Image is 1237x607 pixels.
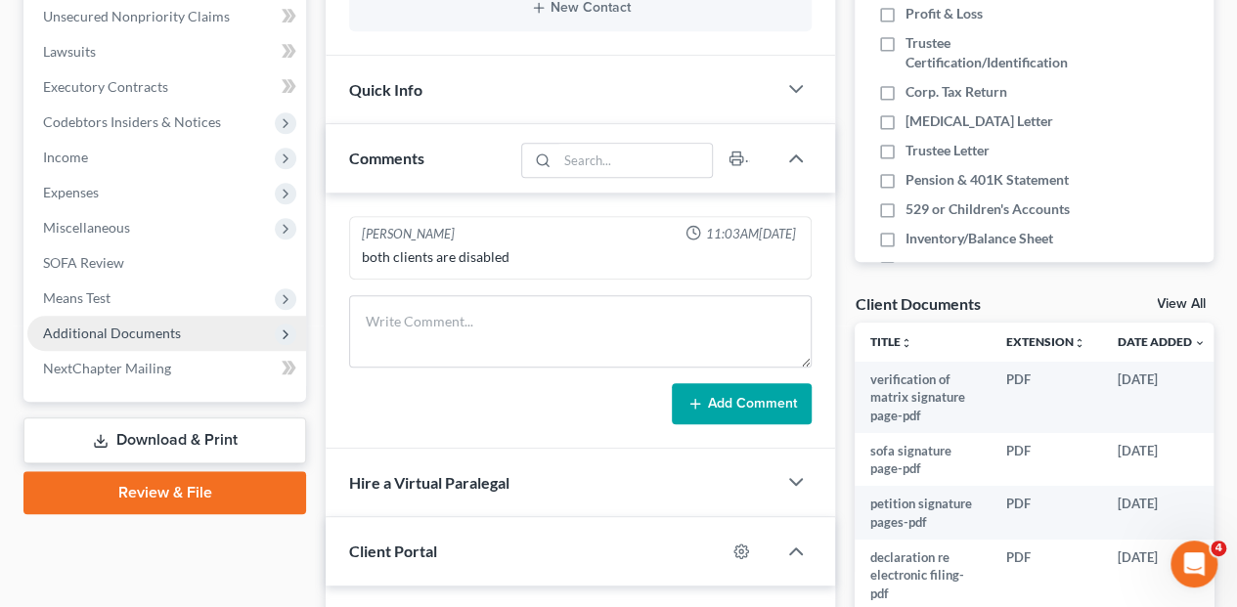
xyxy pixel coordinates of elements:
td: [DATE] [1101,433,1220,487]
span: NextChapter Mailing [43,360,171,376]
span: Executory Contracts [43,78,168,95]
span: Expenses [43,184,99,200]
td: [DATE] [1101,486,1220,540]
i: unfold_more [901,337,912,349]
td: PDF [991,486,1101,540]
div: [PERSON_NAME] [362,225,455,243]
div: both clients are disabled [362,247,799,267]
iframe: Intercom live chat [1171,541,1217,587]
span: Comments [349,149,424,167]
td: verification of matrix signature page-pdf [855,362,991,433]
span: Inventory/Balance Sheet [906,229,1053,248]
span: Miscellaneous [43,219,130,236]
span: 529 or Children's Accounts [906,199,1070,219]
span: Income [43,149,88,165]
a: Date Added expand_more [1117,334,1205,349]
a: SOFA Review [27,245,306,281]
i: unfold_more [1074,337,1085,349]
a: Titleunfold_more [870,334,912,349]
span: SOFA Review [43,254,124,271]
span: Court Appearances [906,258,1023,278]
td: [DATE] [1101,362,1220,433]
td: PDF [991,433,1101,487]
a: Lawsuits [27,34,306,69]
span: Corp. Tax Return [906,82,1007,102]
a: NextChapter Mailing [27,351,306,386]
a: Review & File [23,471,306,514]
span: Pension & 401K Statement [906,170,1069,190]
td: petition signature pages-pdf [855,486,991,540]
a: Download & Print [23,417,306,463]
td: sofa signature page-pdf [855,433,991,487]
input: Search... [557,144,713,177]
span: Hire a Virtual Paralegal [349,473,509,492]
span: Codebtors Insiders & Notices [43,113,221,130]
i: expand_more [1193,337,1205,349]
span: Means Test [43,289,110,306]
span: Client Portal [349,542,437,560]
span: 11:03AM[DATE] [705,225,795,243]
a: Extensionunfold_more [1006,334,1085,349]
a: Executory Contracts [27,69,306,105]
span: Quick Info [349,80,422,99]
td: PDF [991,362,1101,433]
div: Client Documents [855,293,980,314]
span: Trustee Letter [906,141,990,160]
span: Additional Documents [43,325,181,341]
span: Lawsuits [43,43,96,60]
span: Unsecured Nonpriority Claims [43,8,230,24]
span: [MEDICAL_DATA] Letter [906,111,1053,131]
span: 4 [1211,541,1226,556]
span: Profit & Loss [906,4,983,23]
span: Trustee Certification/Identification [906,33,1107,72]
button: Add Comment [672,383,812,424]
a: View All [1157,297,1206,311]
